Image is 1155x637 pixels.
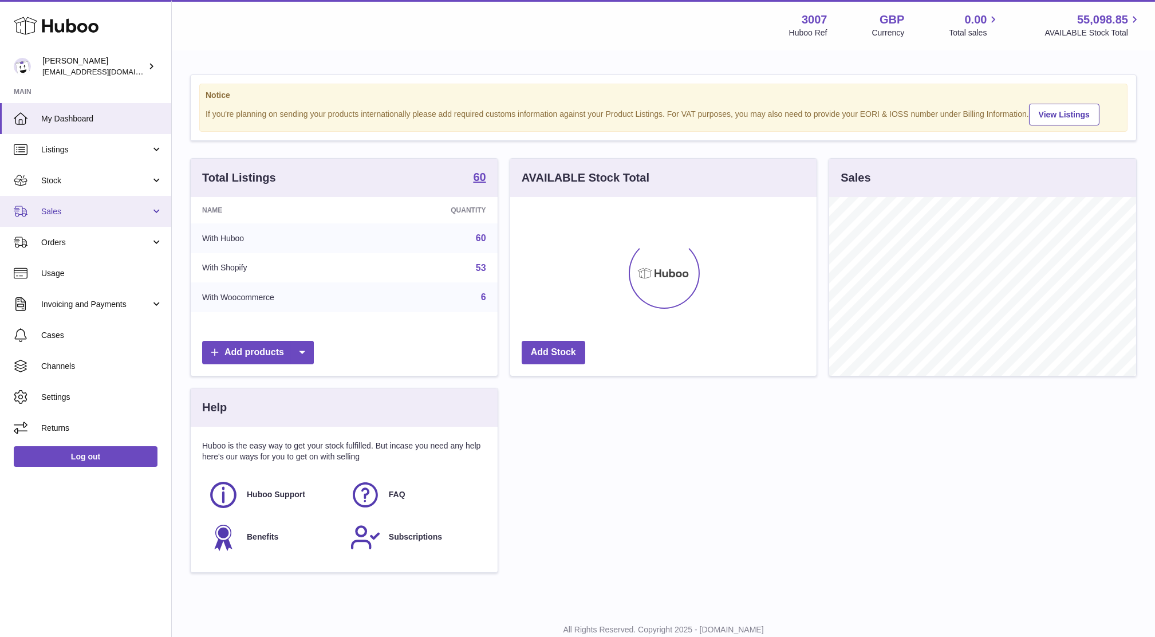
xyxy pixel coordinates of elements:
[841,170,870,186] h3: Sales
[202,400,227,415] h3: Help
[41,113,163,124] span: My Dashboard
[949,12,1000,38] a: 0.00 Total sales
[14,58,31,75] img: bevmay@maysama.com
[473,171,486,183] strong: 60
[41,268,163,279] span: Usage
[1077,12,1128,27] span: 55,098.85
[389,489,405,500] span: FAQ
[1029,104,1099,125] a: View Listings
[473,171,486,185] a: 60
[350,522,480,553] a: Subscriptions
[41,330,163,341] span: Cases
[949,27,1000,38] span: Total sales
[389,532,442,542] span: Subscriptions
[350,479,480,510] a: FAQ
[202,441,486,462] p: Huboo is the easy way to get your stock fulfilled. But incase you need any help here's our ways f...
[41,144,151,155] span: Listings
[208,522,338,553] a: Benefits
[880,12,904,27] strong: GBP
[522,170,649,186] h3: AVAILABLE Stock Total
[41,175,151,186] span: Stock
[191,282,381,312] td: With Woocommerce
[191,197,381,223] th: Name
[181,624,1146,635] p: All Rights Reserved. Copyright 2025 - [DOMAIN_NAME]
[476,263,486,273] a: 53
[41,237,151,248] span: Orders
[41,299,151,310] span: Invoicing and Payments
[476,233,486,243] a: 60
[41,206,151,217] span: Sales
[191,223,381,253] td: With Huboo
[965,12,987,27] span: 0.00
[1044,27,1141,38] span: AVAILABLE Stock Total
[481,292,486,302] a: 6
[789,27,827,38] div: Huboo Ref
[872,27,905,38] div: Currency
[42,67,168,76] span: [EMAIL_ADDRESS][DOMAIN_NAME]
[206,90,1121,101] strong: Notice
[208,479,338,510] a: Huboo Support
[802,12,827,27] strong: 3007
[202,341,314,364] a: Add products
[381,197,497,223] th: Quantity
[202,170,276,186] h3: Total Listings
[522,341,585,364] a: Add Stock
[41,423,163,434] span: Returns
[206,102,1121,125] div: If you're planning on sending your products internationally please add required customs informati...
[191,253,381,283] td: With Shopify
[247,489,305,500] span: Huboo Support
[41,392,163,403] span: Settings
[1044,12,1141,38] a: 55,098.85 AVAILABLE Stock Total
[247,532,278,542] span: Benefits
[42,56,145,77] div: [PERSON_NAME]
[14,446,157,467] a: Log out
[41,361,163,372] span: Channels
